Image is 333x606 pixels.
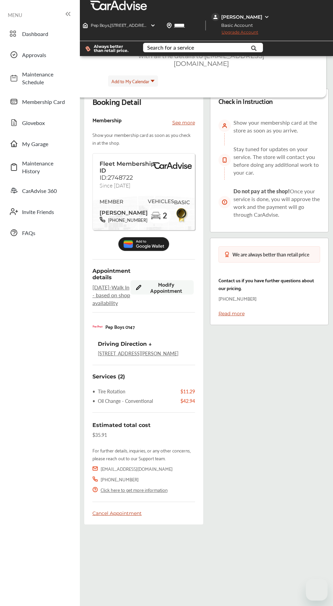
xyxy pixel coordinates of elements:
a: My Garage [6,135,73,153]
div: Driving Direction ↓ [98,341,152,347]
span: 2 [162,211,167,220]
a: Maintenance History [6,156,73,178]
span: Appointment details [92,268,130,281]
img: dollor_label_vector.a70140d1.svg [85,46,90,52]
img: BasicPremiumLogo.8d547ee0.svg [152,162,193,169]
span: VEHICLES [148,198,174,204]
img: Add_to_Google_Wallet.5c177d4c.svg [118,237,169,251]
img: location_vector.a44bc228.svg [166,23,172,28]
a: Glovebox [6,114,73,131]
button: Add to My Calendar [108,75,158,87]
span: Modify Appointment [144,281,188,293]
img: medal-badge-icon.048288b6.svg [224,252,230,257]
span: Glovebox [22,119,70,127]
img: icon_email.5572a086.svg [92,466,98,471]
span: Maintenance Schedule [22,70,70,86]
a: Read more [218,310,245,317]
span: Dashboard [22,30,70,38]
div: We are always better than retail price [232,252,309,257]
span: Basic Account [212,22,258,29]
div: Check in Instruction [218,97,273,105]
span: Approvals [22,51,70,59]
img: car-basic.192fe7b4.svg [151,211,161,221]
span: Always better than retail price. [94,44,132,53]
span: Membership Card [22,98,70,106]
p: Show your membership card as soon as you check in at the shop. [92,131,195,146]
div: Booking Detail [92,97,141,106]
span: • [92,397,95,404]
div: For further details, inquiries, or any other concerns, please reach out to our Support team. [92,446,195,462]
div: Search for a service [147,45,194,50]
span: [DATE] [92,283,109,291]
span: Fleet Membership ID [100,160,163,174]
iframe: Button to launch messaging window [306,579,328,601]
div: $42.94 [175,397,195,404]
a: Membership Card [6,93,73,110]
span: ID:2748722 [100,174,133,181]
span: BASIC [174,199,190,206]
span: Since [DATE] [100,181,130,187]
a: [STREET_ADDRESS][PERSON_NAME] [98,350,178,357]
img: icon_call.cce55db1.svg [92,476,98,482]
span: [PHONE_NUMBER] [105,217,147,223]
img: jVpblrzwTbfkPYzPPzSLxeg0AAAAASUVORK5CYII= [211,13,220,21]
img: header-down-arrow.9dd2ce7d.svg [150,23,156,28]
div: [EMAIL_ADDRESS][DOMAIN_NAME] [101,465,173,473]
img: BasicBadge.31956f0b.svg [174,207,190,223]
div: $11.29 [175,388,195,395]
img: phone-black.37208b07.svg [100,217,105,222]
p: See more [172,119,195,126]
img: logo-pepboys.png [92,322,103,332]
div: Tire Rotation [92,388,125,395]
img: header-home-logo.8d720a4f.svg [83,23,88,28]
span: Show your membership card at the store as soon as you arrive. [233,119,317,134]
a: Approvals [6,46,73,64]
span: • [92,388,95,395]
span: Upgrade Account [211,30,258,38]
a: Invite Friends [6,203,73,220]
p: [PHONE_NUMBER] [218,295,257,302]
div: Services (2) [92,373,125,380]
img: WGsFRI8htEPBVLJbROoPRyZpYNWhNONpIPPETTm6eUC0GeLEiAAAAAElFTkSuQmCC [264,14,269,20]
img: icon_warning_qmark.76b945ae.svg [92,487,98,493]
span: - [109,283,111,291]
p: Contact us if you have further questions about our pricing. [218,276,320,292]
div: $35.91 [92,431,107,438]
span: CarAdvise 360 [22,187,70,195]
a: CarAdvise 360 [6,182,73,199]
p: Pep Boys 0147 [105,323,135,331]
div: [PERSON_NAME] [221,14,262,20]
div: Cancel Appointment [92,510,195,516]
span: Maintenance History [22,159,70,175]
div: [PHONE_NUMBER] [101,475,139,483]
span: Pep Boys , [STREET_ADDRESS][PERSON_NAME] SLIDELL , LA 70458 [91,23,221,28]
span: MEMBER [100,199,148,205]
a: Click here to get more information [101,486,168,494]
span: Do not pay at the shop! [233,188,290,194]
a: Maintenance Schedule [6,67,73,89]
span: Stay tuned for updates on your service. The store will contact you before doing any additional wo... [233,145,319,176]
span: My Garage [22,140,70,148]
span: Walk In - based on shop availability [92,283,130,307]
span: MENU [8,12,22,18]
span: Add to My Calendar [111,77,150,85]
span: [PERSON_NAME] [100,207,148,217]
div: Oil Change - Conventional [92,397,153,404]
button: Modify Appointment [130,280,194,295]
a: Dashboard [6,25,73,42]
span: Estimated total cost [92,422,151,428]
span: Once your service is done, you will approve the work and the payment will go through CarAdvise. [233,187,320,218]
span: Invite Friends [22,208,70,216]
img: header-divider.bc55588e.svg [205,20,206,31]
a: FAQs [6,224,73,242]
span: FAQs [22,229,70,237]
